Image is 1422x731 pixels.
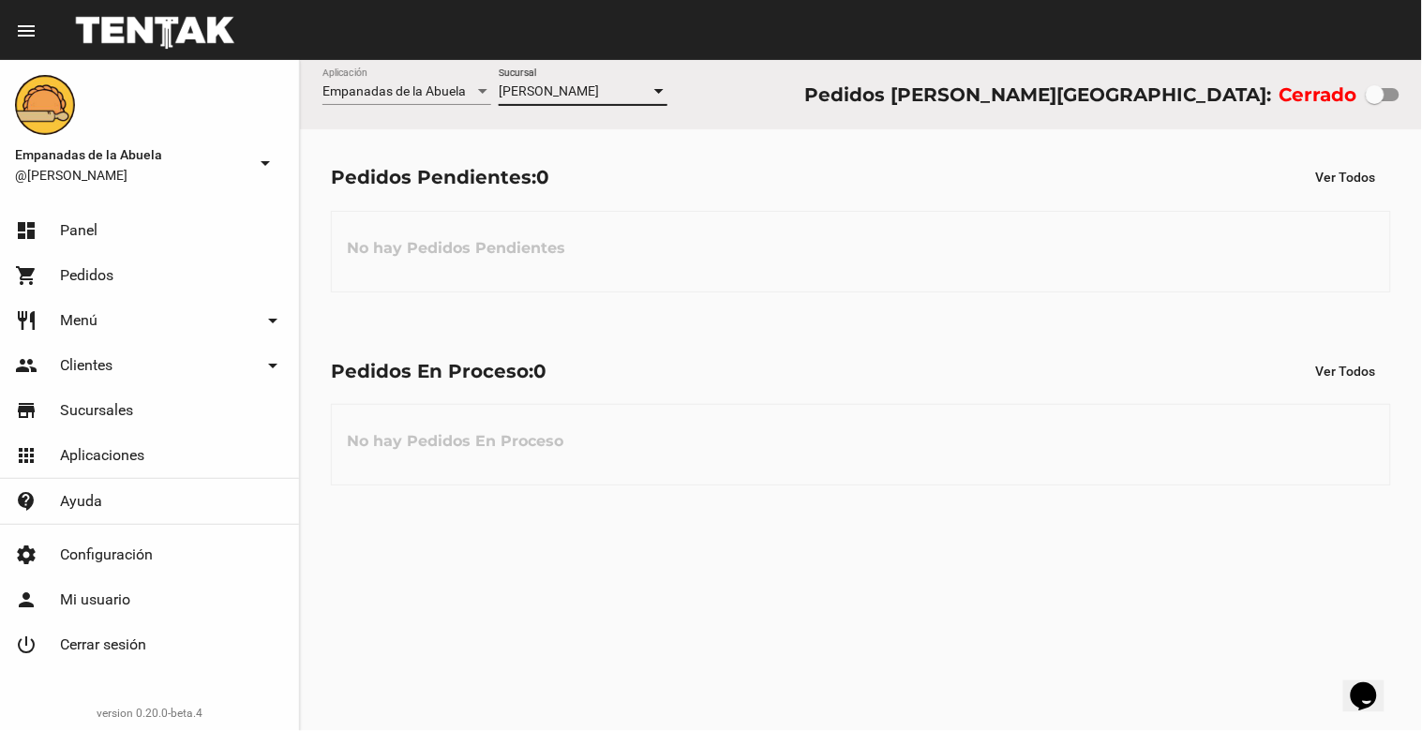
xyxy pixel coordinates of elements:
mat-icon: restaurant [15,309,37,332]
span: Panel [60,221,97,240]
div: Pedidos En Proceso: [331,356,546,386]
div: Pedidos Pendientes: [331,162,549,192]
span: 0 [536,166,549,188]
mat-icon: contact_support [15,490,37,513]
label: Cerrado [1280,80,1357,110]
span: Sucursales [60,401,133,420]
mat-icon: arrow_drop_down [262,309,284,332]
iframe: chat widget [1343,656,1403,712]
mat-icon: people [15,354,37,377]
mat-icon: arrow_drop_down [254,152,277,174]
span: Clientes [60,356,112,375]
mat-icon: dashboard [15,219,37,242]
span: Mi usuario [60,590,130,609]
span: Configuración [60,545,153,564]
span: [PERSON_NAME] [499,83,599,98]
div: version 0.20.0-beta.4 [15,704,284,723]
mat-icon: shopping_cart [15,264,37,287]
span: Cerrar sesión [60,635,146,654]
button: Ver Todos [1301,160,1391,194]
mat-icon: store [15,399,37,422]
img: f0136945-ed32-4f7c-91e3-a375bc4bb2c5.png [15,75,75,135]
span: 0 [533,360,546,382]
mat-icon: person [15,589,37,611]
div: Pedidos [PERSON_NAME][GEOGRAPHIC_DATA]: [804,80,1271,110]
span: Empanadas de la Abuela [322,83,466,98]
mat-icon: apps [15,444,37,467]
mat-icon: menu [15,20,37,42]
h3: No hay Pedidos Pendientes [332,220,580,276]
mat-icon: power_settings_new [15,634,37,656]
span: Empanadas de la Abuela [15,143,247,166]
span: Ayuda [60,492,102,511]
h3: No hay Pedidos En Proceso [332,413,578,470]
mat-icon: arrow_drop_down [262,354,284,377]
span: @[PERSON_NAME] [15,166,247,185]
span: Aplicaciones [60,446,144,465]
span: Menú [60,311,97,330]
span: Ver Todos [1316,170,1376,185]
span: Pedidos [60,266,113,285]
span: Ver Todos [1316,364,1376,379]
button: Ver Todos [1301,354,1391,388]
mat-icon: settings [15,544,37,566]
